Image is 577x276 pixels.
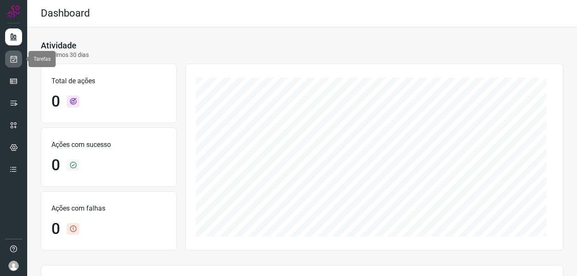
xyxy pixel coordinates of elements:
[51,140,166,150] p: Ações com sucesso
[7,5,20,18] img: Logo
[41,7,90,20] h2: Dashboard
[34,56,51,62] span: Tarefas
[51,220,60,238] h1: 0
[41,51,89,59] p: Últimos 30 dias
[51,156,60,175] h1: 0
[51,93,60,111] h1: 0
[51,76,166,86] p: Total de ações
[51,203,166,214] p: Ações com falhas
[8,261,19,271] img: avatar-user-boy.jpg
[41,40,76,51] h3: Atividade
